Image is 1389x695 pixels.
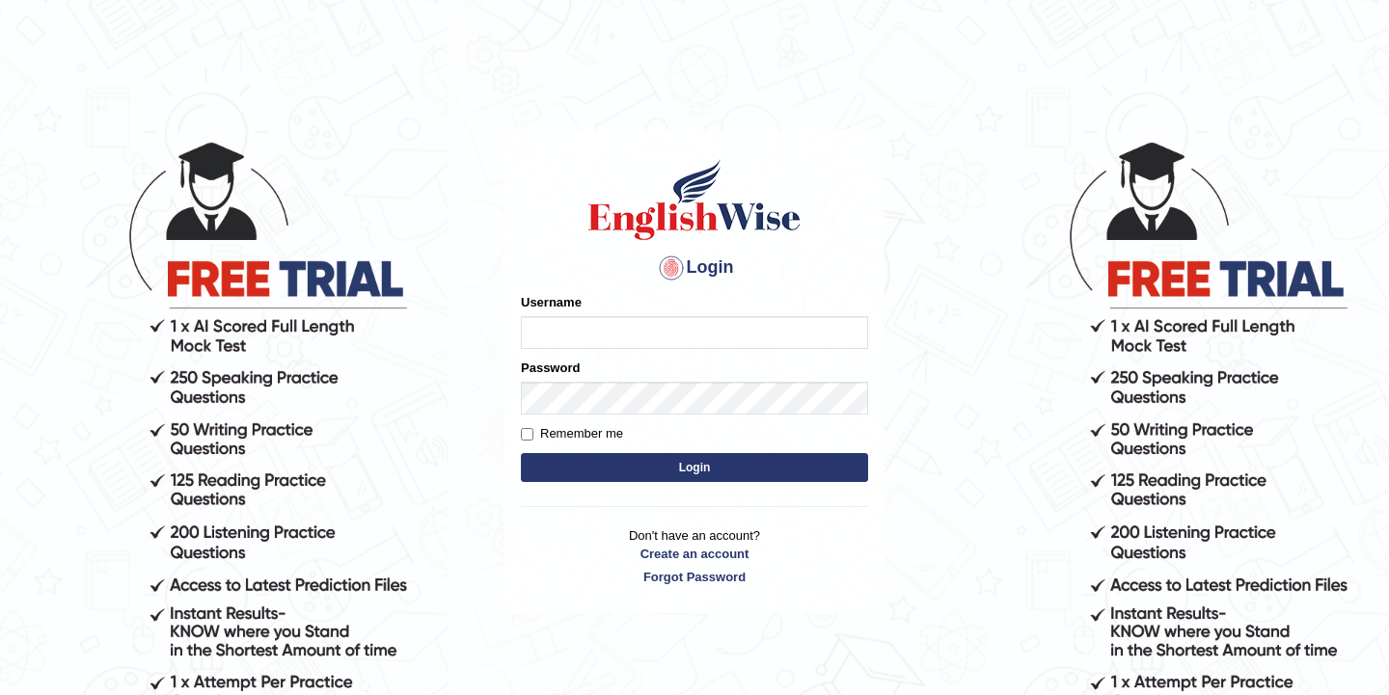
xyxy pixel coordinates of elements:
a: Create an account [521,545,868,563]
input: Remember me [521,428,533,441]
label: Remember me [521,424,623,443]
p: Don't have an account? [521,526,868,586]
img: Logo of English Wise sign in for intelligent practice with AI [585,156,804,243]
label: Username [521,293,582,311]
label: Password [521,359,580,377]
a: Forgot Password [521,568,868,586]
button: Login [521,453,868,482]
h4: Login [521,253,868,283]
